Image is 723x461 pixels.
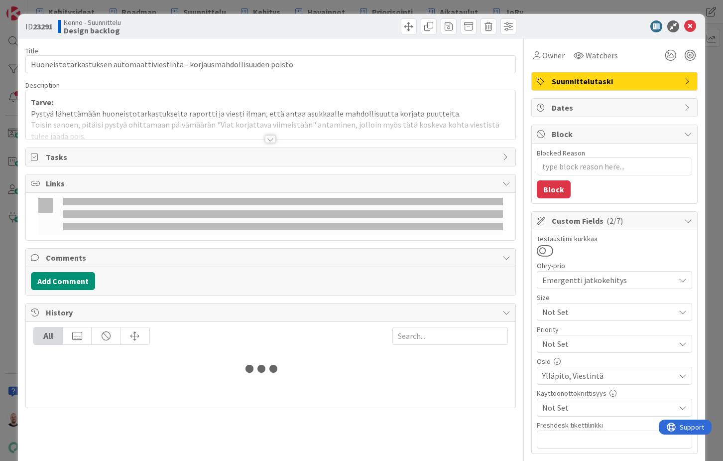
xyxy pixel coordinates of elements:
[537,294,692,301] div: Size
[542,273,670,287] span: Emergentti jatkokehitys
[552,102,679,114] span: Dates
[542,305,670,319] span: Not Set
[537,358,692,365] div: Osio
[537,149,585,157] label: Blocked Reason
[25,20,53,32] span: ID
[392,327,508,345] input: Search...
[25,55,515,73] input: type card name here...
[25,81,60,90] span: Description
[606,216,623,226] span: ( 2/7 )
[552,75,679,87] span: Suunnittelutaski
[31,108,510,120] p: Pystyä lähettämään huoneistotarkastukselta raportti ja viesti ilman, että antaa asukkaalle mahdol...
[46,307,497,318] span: History
[586,49,618,61] span: Watchers
[33,21,53,31] b: 23291
[21,1,45,13] span: Support
[552,215,679,227] span: Custom Fields
[552,128,679,140] span: Block
[25,46,38,55] label: Title
[64,18,121,26] span: Kenno - Suunnittelu
[537,180,571,198] button: Block
[46,177,497,189] span: Links
[31,97,53,107] strong: Tarve:
[537,422,692,429] div: Freshdesk tikettilinkki
[64,26,121,34] b: Design backlog
[542,402,675,414] span: Not Set
[537,235,692,242] div: Testaustiimi kurkkaa
[34,327,63,344] div: All
[542,370,675,382] span: Ylläpito, Viestintä
[46,151,497,163] span: Tasks
[46,252,497,264] span: Comments
[542,337,670,351] span: Not Set
[537,326,692,333] div: Priority
[31,272,95,290] button: Add Comment
[537,262,692,269] div: Ohry-prio
[542,49,565,61] span: Owner
[537,390,692,397] div: Käyttöönottokriittisyys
